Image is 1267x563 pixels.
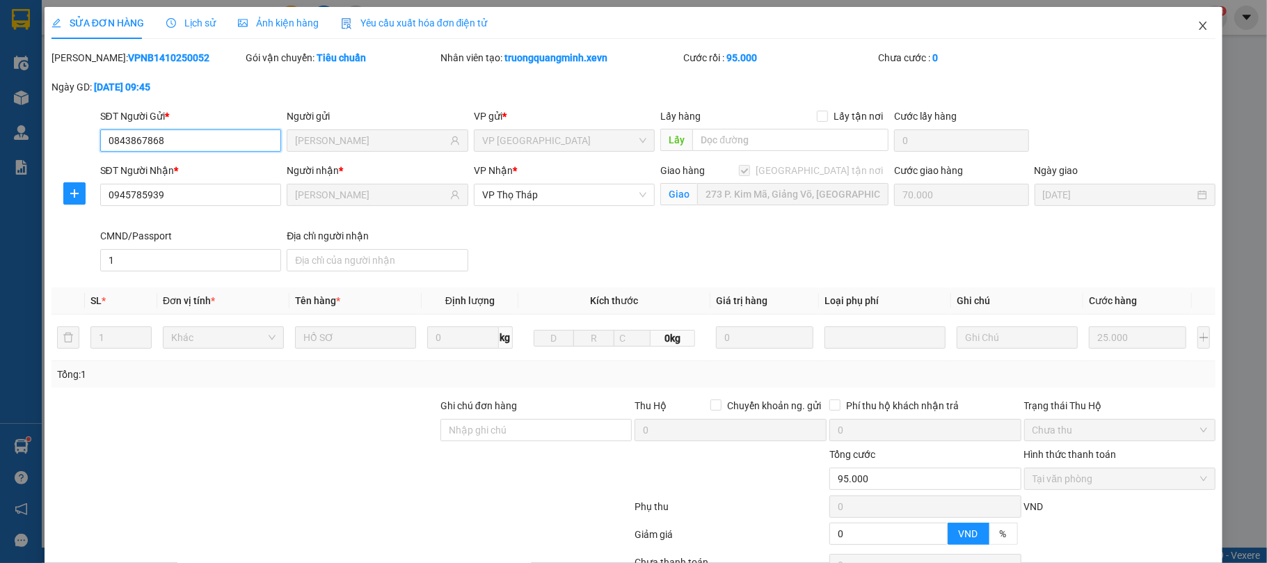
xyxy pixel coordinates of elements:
div: Nhân viên tạo: [440,50,680,65]
div: CMND/Passport [100,228,282,244]
span: Lấy [660,129,692,151]
input: D [534,330,575,347]
button: plus [1197,326,1211,349]
div: SĐT Người Nhận [100,163,282,178]
span: [GEOGRAPHIC_DATA] tận nơi [750,163,889,178]
div: Trạng thái Thu Hộ [1024,398,1216,413]
span: Giá trị hàng [716,295,767,306]
span: plus [64,188,85,199]
span: Thu Hộ [635,400,667,411]
span: Chưa thu [1033,420,1208,441]
div: Người gửi [287,109,468,124]
span: Định lượng [445,295,495,306]
th: Loại phụ phí [819,287,951,315]
div: [PERSON_NAME]: [51,50,244,65]
b: GỬI : VP Thọ Tháp [17,101,175,124]
input: Giao tận nơi [697,183,889,205]
div: Giảm giá [633,527,828,551]
button: Close [1184,7,1222,46]
input: C [614,330,651,347]
div: Phụ thu [633,499,828,523]
span: close [1197,20,1209,31]
input: Dọc đường [692,129,889,151]
span: kg [499,326,513,349]
span: Giao hàng [660,165,705,176]
span: VP Ninh Bình [482,130,647,151]
span: Lịch sử [166,17,216,29]
span: Yêu cầu xuất hóa đơn điện tử [341,17,488,29]
input: Tên người gửi [295,133,447,148]
img: logo.jpg [17,17,87,87]
div: Địa chỉ người nhận [287,228,468,244]
span: picture [238,18,248,28]
span: Tổng cước [829,449,875,460]
b: Tiêu chuẩn [317,52,366,63]
input: Ghi chú đơn hàng [440,419,632,441]
li: Hotline: 19001155 [130,51,582,69]
button: plus [63,182,86,205]
div: Tổng: 1 [57,367,490,382]
span: SỬA ĐƠN HÀNG [51,17,144,29]
span: Chuyển khoản ng. gửi [722,398,827,413]
input: R [573,330,614,347]
input: Tên người nhận [295,187,447,203]
span: Cước hàng [1089,295,1137,306]
span: 0kg [651,330,695,347]
b: VPNB1410250052 [128,52,209,63]
span: Khác [171,327,276,348]
li: Số 10 ngõ 15 Ngọc Hồi, Q.[PERSON_NAME], [GEOGRAPHIC_DATA] [130,34,582,51]
span: VP Thọ Tháp [482,184,647,205]
b: truongquangminh.xevn [504,52,607,63]
span: Lấy hàng [660,111,701,122]
span: Lấy tận nơi [828,109,889,124]
span: clock-circle [166,18,176,28]
span: Phí thu hộ khách nhận trả [840,398,964,413]
input: Cước lấy hàng [894,129,1028,152]
div: Cước rồi : [683,50,875,65]
span: Tên hàng [295,295,340,306]
th: Ghi chú [951,287,1083,315]
button: delete [57,326,79,349]
label: Ngày giao [1035,165,1078,176]
div: SĐT Người Gửi [100,109,282,124]
label: Hình thức thanh toán [1024,449,1117,460]
label: Cước lấy hàng [894,111,957,122]
input: 0 [716,326,813,349]
input: Cước giao hàng [894,184,1028,206]
span: Tại văn phòng [1033,468,1208,489]
div: Chưa cước : [878,50,1070,65]
input: 0 [1089,326,1186,349]
input: Địa chỉ của người nhận [287,249,468,271]
img: icon [341,18,352,29]
span: user [450,190,460,200]
span: % [1000,528,1007,539]
input: Ghi Chú [957,326,1078,349]
span: VP Nhận [474,165,513,176]
span: edit [51,18,61,28]
span: Kích thước [590,295,638,306]
b: 0 [932,52,938,63]
label: Cước giao hàng [894,165,963,176]
b: [DATE] 09:45 [94,81,150,93]
span: VND [1024,501,1044,512]
b: 95.000 [726,52,757,63]
span: VND [959,528,978,539]
span: Giao [660,183,697,205]
label: Ghi chú đơn hàng [440,400,517,411]
input: Ngày giao [1043,187,1195,203]
span: Ảnh kiện hàng [238,17,319,29]
div: Người nhận [287,163,468,178]
div: Ngày GD: [51,79,244,95]
div: VP gửi [474,109,655,124]
span: SL [90,295,102,306]
span: user [450,136,460,145]
span: Đơn vị tính [163,295,215,306]
input: VD: Bàn, Ghế [295,326,416,349]
div: Gói vận chuyển: [246,50,438,65]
